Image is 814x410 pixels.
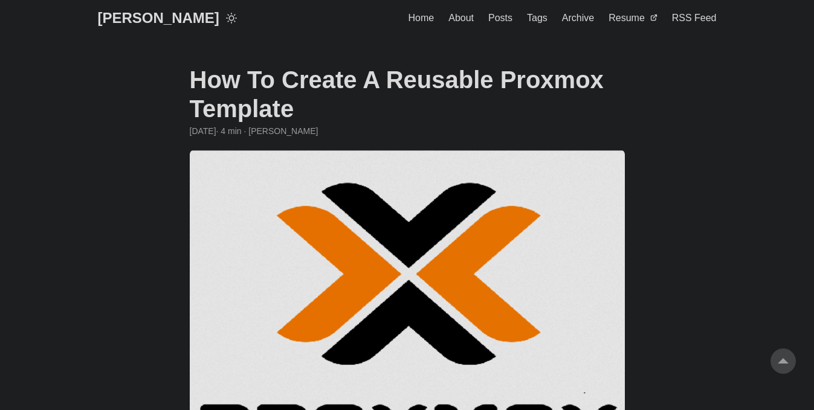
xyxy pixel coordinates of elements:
span: Posts [488,13,512,23]
a: go to top [770,348,796,374]
span: Home [409,13,434,23]
span: RSS Feed [672,13,717,23]
div: · 4 min · [PERSON_NAME] [190,124,625,138]
span: Resume [609,13,645,23]
span: Archive [562,13,594,23]
span: Tags [527,13,548,23]
span: 2024-04-25 21:23:35 -0400 -0400 [190,124,216,138]
h1: How To Create A Reusable Proxmox Template [190,65,625,123]
span: About [448,13,474,23]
